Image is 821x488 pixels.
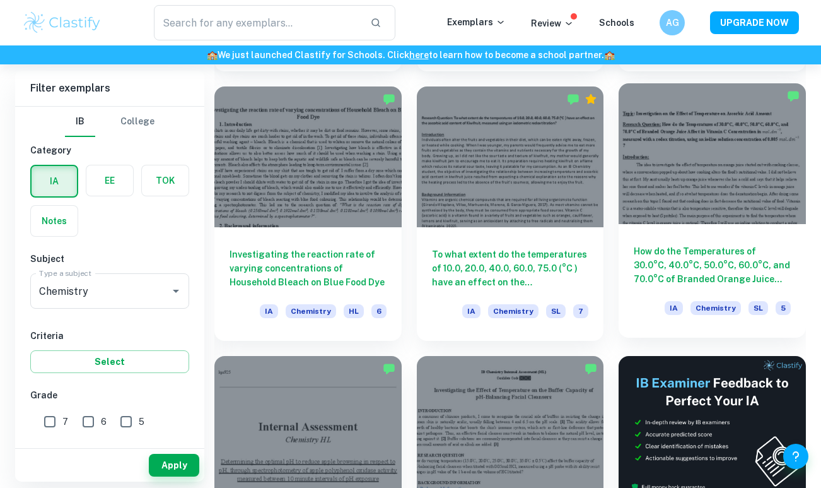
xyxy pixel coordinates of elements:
button: UPGRADE NOW [710,11,799,34]
button: AG [660,10,685,35]
a: Investigating the reaction rate of varying concentrations of Household Bleach on Blue Food DyeIAC... [214,86,402,340]
button: Open [167,282,185,300]
div: Premium [585,93,597,105]
span: IA [462,304,480,318]
h6: Investigating the reaction rate of varying concentrations of Household Bleach on Blue Food Dye [230,247,387,289]
button: Notes [31,206,78,236]
h6: Subject [30,252,189,266]
button: College [120,107,154,137]
h6: How do the Temperatures of 30.0°C, 40.0°C, 50.0°C, 60.0°C, and 70.0°C of Branded Orange Juice Aff... [634,244,791,286]
img: Marked [787,90,800,102]
a: How do the Temperatures of 30.0°C, 40.0°C, 50.0°C, 60.0°C, and 70.0°C of Branded Orange Juice Aff... [619,86,806,340]
span: 7 [62,415,68,429]
img: Marked [383,93,395,105]
button: EE [86,165,133,196]
img: Marked [585,362,597,375]
p: Review [531,16,574,30]
button: Help and Feedback [783,444,808,469]
span: 🏫 [604,50,615,60]
span: HL [344,304,364,318]
label: Type a subject [39,268,91,278]
button: IB [65,107,95,137]
p: Exemplars [447,15,506,29]
button: IA [32,166,77,196]
span: 🏫 [207,50,218,60]
button: Select [30,350,189,373]
h6: Category [30,143,189,157]
h6: Criteria [30,329,189,343]
span: IA [260,304,278,318]
span: Chemistry [690,301,741,315]
a: Schools [599,18,634,28]
span: SL [546,304,566,318]
img: Marked [383,362,395,375]
h6: Grade [30,388,189,402]
span: 6 [371,304,387,318]
span: SL [748,301,768,315]
button: Apply [149,454,199,477]
span: 5 [139,415,144,429]
span: 6 [101,415,107,429]
button: TOK [142,165,189,196]
span: 7 [573,304,588,318]
span: IA [665,301,683,315]
h6: AG [665,16,680,30]
h6: We just launched Clastify for Schools. Click to learn how to become a school partner. [3,48,818,62]
h6: To what extent do the temperatures of 10.0, 20.0, 40.0, 60.0, 75.0 (°C ) have an effect on the [M... [432,247,589,289]
img: Clastify logo [22,10,102,35]
input: Search for any exemplars... [154,5,360,40]
span: Chemistry [488,304,539,318]
h6: Filter exemplars [15,71,204,106]
a: here [409,50,429,60]
div: Filter type choice [65,107,154,137]
img: Marked [567,93,579,105]
span: Chemistry [286,304,336,318]
span: 5 [776,301,791,315]
a: To what extent do the temperatures of 10.0, 20.0, 40.0, 60.0, 75.0 (°C ) have an effect on the [M... [417,86,604,340]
